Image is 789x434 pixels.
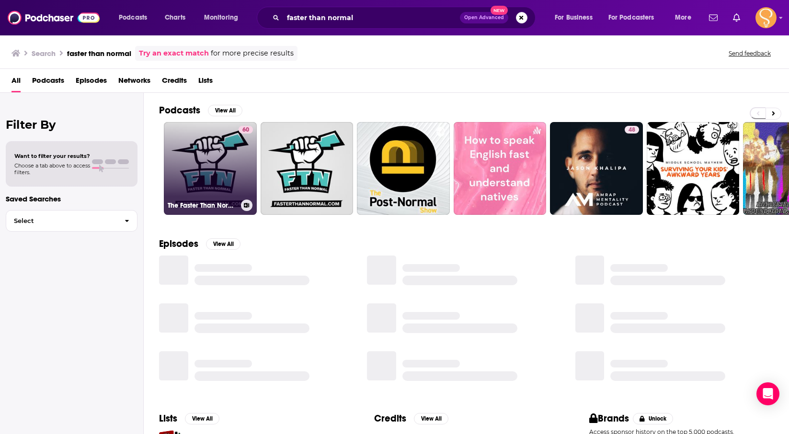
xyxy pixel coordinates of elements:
[491,6,508,15] span: New
[8,9,100,27] img: Podchaser - Follow, Share and Rate Podcasts
[76,73,107,92] a: Episodes
[112,10,160,25] button: open menu
[625,126,639,134] a: 48
[705,10,721,26] a: Show notifications dropdown
[32,73,64,92] a: Podcasts
[668,10,703,25] button: open menu
[6,218,117,224] span: Select
[629,125,635,135] span: 48
[168,201,237,210] h3: The Faster Than Normal Podcast: ADD | [MEDICAL_DATA] | Health
[460,12,508,23] button: Open AdvancedNew
[159,412,177,424] h2: Lists
[185,413,219,424] button: View All
[374,412,448,424] a: CreditsView All
[11,73,21,92] a: All
[67,49,131,58] h3: faster than normal
[374,412,406,424] h2: Credits
[464,15,504,20] span: Open Advanced
[555,11,593,24] span: For Business
[159,104,200,116] h2: Podcasts
[729,10,744,26] a: Show notifications dropdown
[548,10,605,25] button: open menu
[159,10,191,25] a: Charts
[211,48,294,59] span: for more precise results
[118,73,150,92] a: Networks
[197,10,251,25] button: open menu
[208,105,242,116] button: View All
[32,49,56,58] h3: Search
[414,413,448,424] button: View All
[159,238,198,250] h2: Episodes
[198,73,213,92] a: Lists
[14,153,90,159] span: Want to filter your results?
[755,7,777,28] img: User Profile
[159,104,242,116] a: PodcastsView All
[675,11,691,24] span: More
[602,10,668,25] button: open menu
[726,49,774,57] button: Send feedback
[755,7,777,28] button: Show profile menu
[159,412,219,424] a: ListsView All
[164,122,257,215] a: 60The Faster Than Normal Podcast: ADD | [MEDICAL_DATA] | Health
[159,238,240,250] a: EpisodesView All
[283,10,460,25] input: Search podcasts, credits, & more...
[162,73,187,92] a: Credits
[239,126,253,134] a: 60
[755,7,777,28] span: Logged in as RebeccaAtkinson
[550,122,643,215] a: 48
[242,125,249,135] span: 60
[206,238,240,250] button: View All
[266,7,545,29] div: Search podcasts, credits, & more...
[6,210,137,232] button: Select
[119,11,147,24] span: Podcasts
[165,11,185,24] span: Charts
[6,118,137,132] h2: Filter By
[14,162,90,176] span: Choose a tab above to access filters.
[589,412,629,424] h2: Brands
[608,11,654,24] span: For Podcasters
[633,413,674,424] button: Unlock
[756,382,779,405] div: Open Intercom Messenger
[6,194,137,203] p: Saved Searches
[204,11,238,24] span: Monitoring
[139,48,209,59] a: Try an exact match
